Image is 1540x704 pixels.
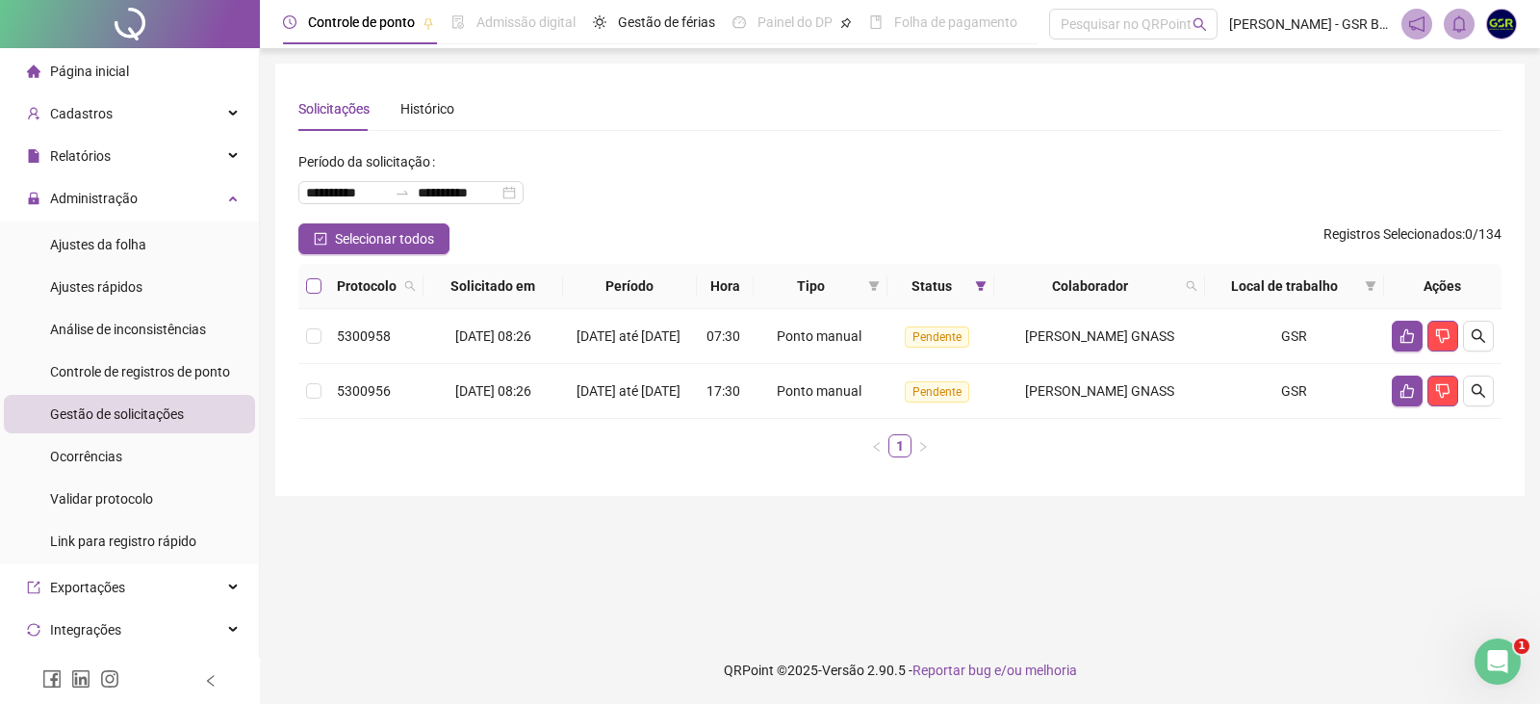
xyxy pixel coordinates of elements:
th: Solicitado em [423,264,563,309]
span: [PERSON_NAME] - GSR Baterias [1229,13,1390,35]
span: filter [1361,272,1380,300]
span: export [27,581,40,594]
th: Período [563,264,697,309]
span: [PERSON_NAME] GNASS [1025,383,1174,399]
span: [DATE] 08:26 [455,383,531,399]
span: Controle de registros de ponto [50,364,230,379]
th: Hora [697,264,754,309]
span: search [1193,17,1207,32]
span: sync [27,623,40,637]
span: clock-circle [283,15,296,29]
li: Próxima página [911,434,935,457]
span: notification [1408,15,1425,33]
span: Protocolo [337,275,397,297]
span: Cadastros [50,106,113,121]
li: 1 [888,434,911,457]
span: left [204,674,218,688]
span: like [1399,328,1415,344]
span: Pendente [905,326,969,348]
span: search [1471,383,1486,399]
span: instagram [100,669,119,689]
span: to [395,185,410,200]
span: Versão [822,663,864,678]
span: Ajustes rápidos [50,279,142,295]
span: Status [895,275,967,297]
div: Ações [1392,275,1494,297]
span: bell [1450,15,1468,33]
span: search [404,280,416,292]
span: Painel do DP [757,14,833,30]
img: 83213 [1487,10,1516,39]
span: Ocorrências [50,449,122,464]
span: Validar protocolo [50,491,153,507]
span: search [1182,272,1201,300]
div: Solicitações [298,98,370,119]
span: left [871,441,883,453]
span: Ponto manual [777,328,861,344]
span: facebook [42,669,62,689]
span: Gestão de solicitações [50,406,184,422]
span: pushpin [423,17,434,29]
span: pushpin [840,17,852,29]
span: 07:30 [706,328,740,344]
span: file-done [451,15,465,29]
span: linkedin [71,669,90,689]
span: Ajustes da folha [50,237,146,252]
span: Reportar bug e/ou melhoria [912,663,1077,678]
span: [DATE] até [DATE] [577,383,680,399]
span: Análise de inconsistências [50,322,206,337]
span: 5300958 [337,328,391,344]
span: filter [1365,280,1376,292]
span: : 0 / 134 [1323,223,1501,254]
span: Admissão digital [476,14,576,30]
button: Selecionar todos [298,223,449,254]
span: book [869,15,883,29]
span: search [400,272,420,300]
span: Gestão de férias [618,14,715,30]
span: 5300956 [337,383,391,399]
span: user-add [27,107,40,120]
span: search [1186,280,1197,292]
span: home [27,65,40,78]
span: like [1399,383,1415,399]
span: lock [27,192,40,205]
span: [DATE] 08:26 [455,328,531,344]
span: Selecionar todos [335,228,434,249]
span: Administração [50,191,138,206]
span: Exportações [50,580,125,595]
span: file [27,149,40,163]
td: GSR [1205,309,1384,364]
span: filter [971,272,990,300]
button: left [865,434,888,457]
span: Registros Selecionados [1323,226,1462,242]
span: Tipo [761,275,860,297]
footer: QRPoint © 2025 - 2.90.5 - [260,637,1540,704]
span: Folha de pagamento [894,14,1017,30]
span: 17:30 [706,383,740,399]
span: dislike [1435,328,1450,344]
span: 1 [1514,639,1529,654]
span: filter [868,280,880,292]
iframe: Intercom live chat [1475,639,1521,685]
span: check-square [314,232,327,246]
span: Controle de ponto [308,14,415,30]
span: sun [593,15,606,29]
span: Local de trabalho [1213,275,1357,297]
div: Histórico [400,98,454,119]
a: 1 [889,435,911,456]
span: Página inicial [50,64,129,79]
label: Período da solicitação [298,146,443,177]
button: right [911,434,935,457]
span: right [917,441,929,453]
span: filter [975,280,987,292]
span: Link para registro rápido [50,534,196,549]
td: GSR [1205,364,1384,419]
span: swap-right [395,185,410,200]
span: [PERSON_NAME] GNASS [1025,328,1174,344]
li: Página anterior [865,434,888,457]
span: Colaborador [1002,275,1177,297]
span: Relatórios [50,148,111,164]
span: filter [864,272,884,300]
span: dislike [1435,383,1450,399]
span: search [1471,328,1486,344]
